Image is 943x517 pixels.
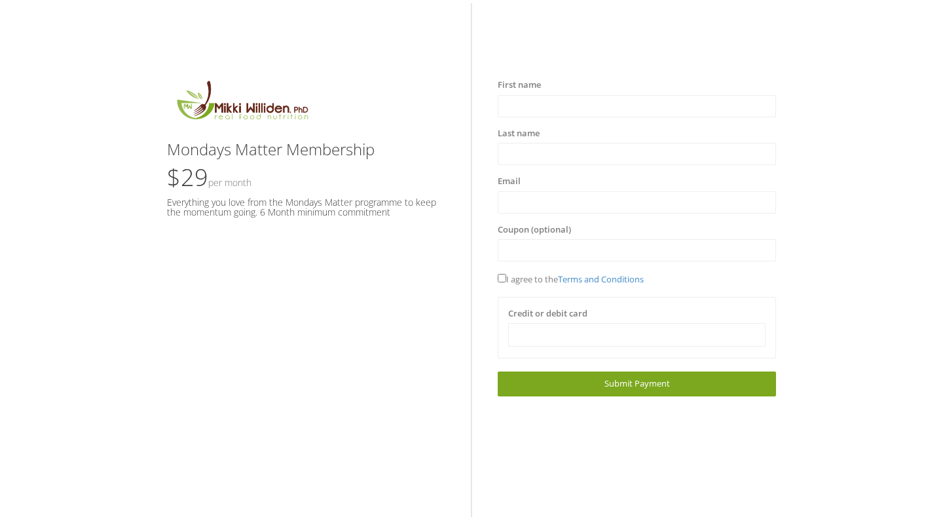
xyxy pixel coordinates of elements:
span: I agree to the [498,273,644,285]
span: $29 [167,161,251,193]
a: Terms and Conditions [558,273,644,285]
h5: Everything you love from the Mondays Matter programme to keep the momentum going. 6 Month minimum... [167,197,445,218]
label: Credit or debit card [508,307,587,320]
small: Per Month [208,176,251,189]
h3: Mondays Matter Membership [167,141,445,158]
label: Last name [498,127,540,140]
img: MikkiLogoMain.png [167,79,316,128]
span: Submit Payment [604,377,670,389]
label: Coupon (optional) [498,223,571,237]
label: Email [498,175,521,188]
iframe: Secure card payment input frame [517,329,757,340]
label: First name [498,79,541,92]
a: Submit Payment [498,372,776,396]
